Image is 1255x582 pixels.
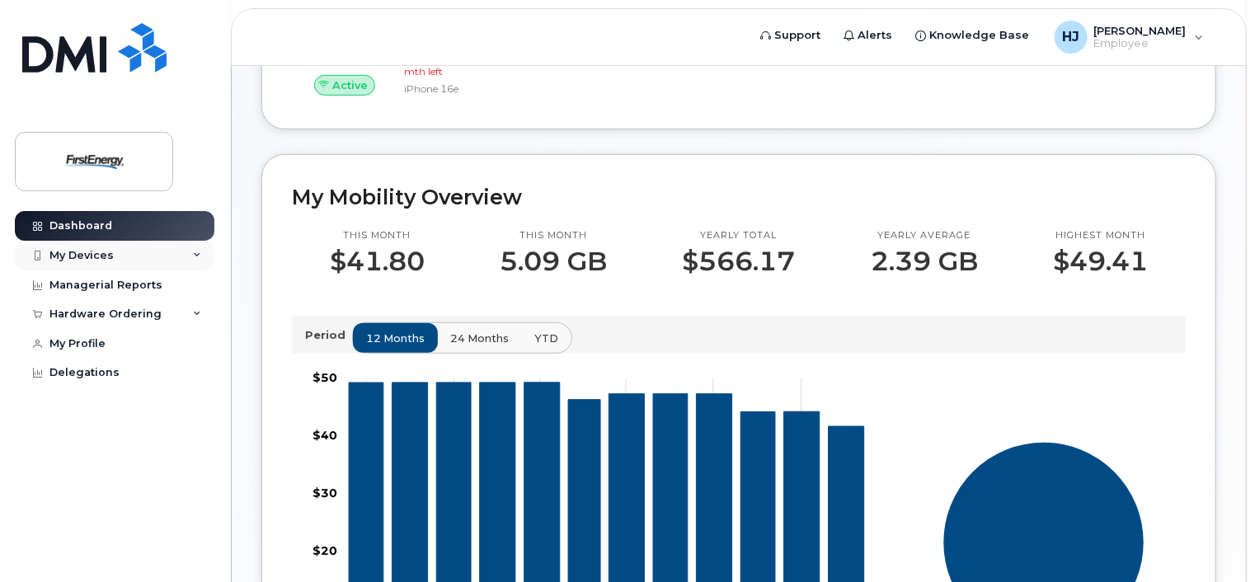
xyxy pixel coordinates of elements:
span: [PERSON_NAME] [1094,24,1187,37]
p: 5.09 GB [500,246,607,276]
span: 24 months [450,331,509,346]
span: Knowledge Base [930,27,1030,44]
div: iPhone 16e [404,82,505,96]
h2: My Mobility Overview [292,185,1186,209]
span: Employee [1094,37,1187,50]
p: Yearly total [683,229,796,242]
tspan: $20 [313,543,337,558]
p: $566.17 [683,246,796,276]
a: Alerts [833,19,905,52]
iframe: Messenger Launcher [1183,510,1243,570]
p: $41.80 [330,246,425,276]
p: Highest month [1053,229,1148,242]
a: Support [750,19,833,52]
p: Period [305,327,352,343]
p: Yearly average [871,229,978,242]
p: This month [330,229,425,242]
p: $49.41 [1053,246,1148,276]
p: 2.39 GB [871,246,978,276]
span: Active [332,77,368,93]
tspan: $50 [313,370,337,385]
p: This month [500,229,607,242]
span: 20 mth left [404,50,496,77]
tspan: $30 [313,486,337,500]
span: Alerts [858,27,893,44]
tspan: $40 [313,428,337,443]
span: Support [775,27,821,44]
span: YTD [534,331,558,346]
a: Knowledge Base [905,19,1041,52]
span: HJ [1062,27,1079,47]
div: Hammer, Jeffrey M [1043,21,1215,54]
